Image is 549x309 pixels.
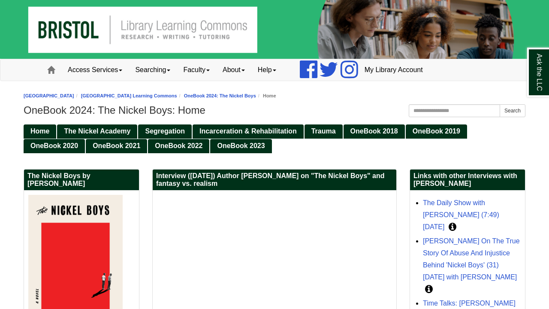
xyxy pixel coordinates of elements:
span: The Nickel Academy [64,127,130,135]
h2: Interview ([DATE]) Author [PERSON_NAME] on "The Nickel Boys" and fantasy vs. realism [153,170,396,191]
a: OneBook 2024: The Nickel Boys [184,93,256,98]
a: Incarceration & Rehabilitation [193,124,304,139]
a: [GEOGRAPHIC_DATA] Learning Commons [81,93,177,98]
a: Access Services [61,59,129,81]
a: OneBook 2020 [24,139,85,153]
a: Searching [129,59,177,81]
nav: breadcrumb [24,92,525,100]
a: The Nickel Academy [57,124,137,139]
a: OneBook 2023 [210,139,271,153]
span: OneBook 2021 [93,142,140,149]
li: Home [256,92,276,100]
a: OneBook 2022 [148,139,209,153]
span: OneBook 2018 [350,127,398,135]
span: Trauma [311,127,336,135]
h2: The Nickel Boys by [PERSON_NAME] [24,170,139,191]
a: The Daily Show with [PERSON_NAME] (7:49) [DATE] [423,199,499,230]
span: OneBook 2022 [155,142,202,149]
a: About [216,59,251,81]
a: OneBook 2021 [86,139,147,153]
a: [PERSON_NAME] On The True Story Of Abuse And Injustice Behind 'Nickel Boys' (31) [DATE] with [PER... [423,237,520,281]
a: Faculty [177,59,216,81]
span: Segregation [145,127,184,135]
a: OneBook 2018 [344,124,405,139]
h2: Links with other Interviews with [PERSON_NAME] [410,170,525,191]
a: Trauma [305,124,343,139]
a: [GEOGRAPHIC_DATA] [24,93,74,98]
h1: OneBook 2024: The Nickel Boys: Home [24,104,525,116]
span: OneBook 2020 [30,142,78,149]
a: My Library Account [358,59,429,81]
span: OneBook 2023 [217,142,265,149]
a: OneBook 2019 [406,124,467,139]
div: Guide Pages [24,124,525,153]
button: Search [500,104,525,117]
span: Incarceration & Rehabilitation [199,127,297,135]
a: Segregation [138,124,191,139]
a: Help [251,59,283,81]
span: Home [30,127,49,135]
span: OneBook 2019 [413,127,460,135]
a: Home [24,124,56,139]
